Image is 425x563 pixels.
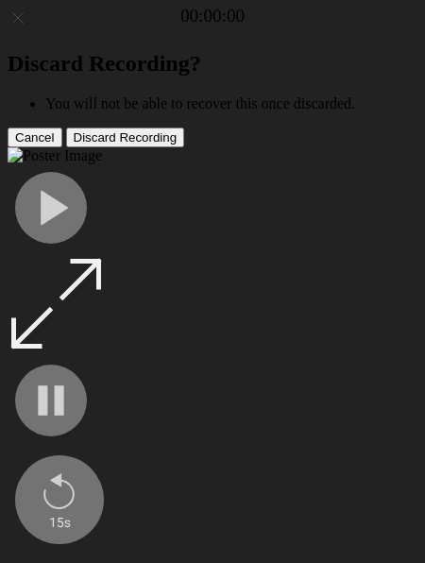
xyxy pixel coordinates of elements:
img: Poster Image [8,147,102,164]
h2: Discard Recording? [8,51,417,77]
a: 00:00:00 [180,6,245,26]
button: Cancel [8,128,62,147]
li: You will not be able to recover this once discarded. [45,95,417,112]
button: Discard Recording [66,128,185,147]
